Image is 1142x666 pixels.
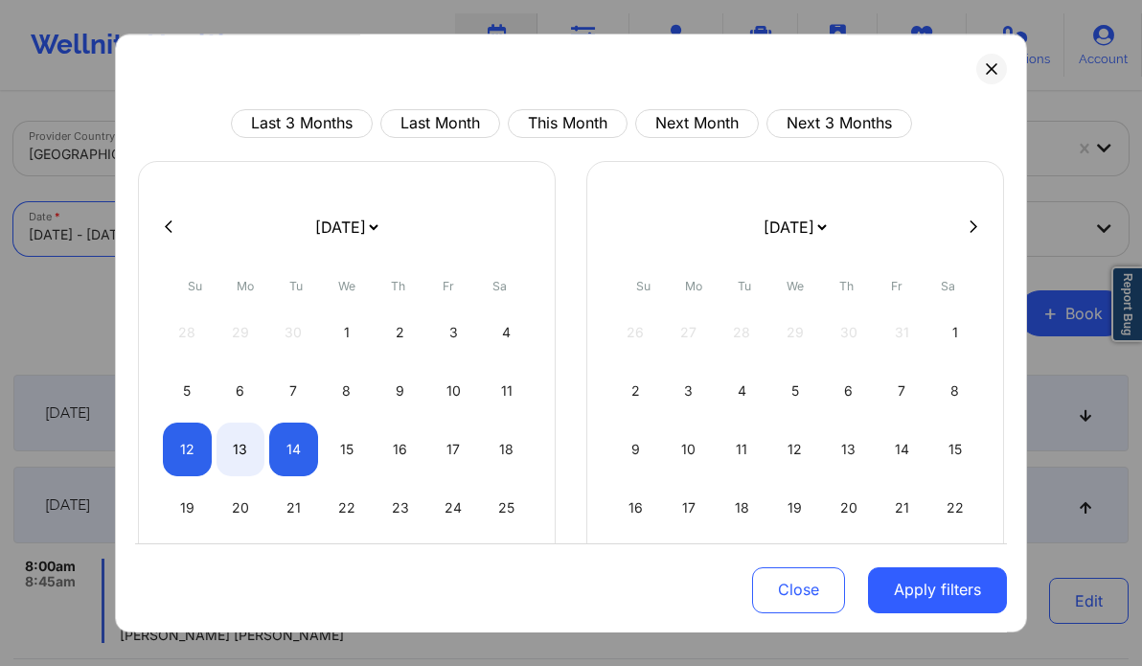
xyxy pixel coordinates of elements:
div: Thu Oct 30 2025 [376,540,424,593]
div: Tue Nov 04 2025 [718,364,766,418]
button: Close [752,566,845,612]
abbr: Saturday [941,279,955,293]
div: Sun Nov 23 2025 [611,540,660,593]
div: Wed Nov 26 2025 [771,540,820,593]
div: Mon Oct 13 2025 [217,423,265,476]
div: Tue Oct 14 2025 [269,423,318,476]
div: Thu Nov 20 2025 [824,481,873,535]
button: Last Month [380,109,500,138]
div: Mon Oct 06 2025 [217,364,265,418]
div: Wed Oct 15 2025 [323,423,372,476]
div: Tue Oct 21 2025 [269,481,318,535]
div: Thu Oct 09 2025 [376,364,424,418]
div: Fri Oct 10 2025 [429,364,478,418]
div: Sat Nov 29 2025 [930,540,979,593]
abbr: Thursday [391,279,405,293]
button: This Month [508,109,628,138]
div: Thu Oct 02 2025 [376,306,424,359]
div: Wed Oct 08 2025 [323,364,372,418]
div: Wed Nov 05 2025 [771,364,820,418]
div: Sat Nov 08 2025 [930,364,979,418]
button: Next Month [635,109,759,138]
div: Sun Oct 12 2025 [163,423,212,476]
div: Wed Oct 22 2025 [323,481,372,535]
abbr: Tuesday [289,279,303,293]
div: Fri Nov 07 2025 [878,364,926,418]
div: Wed Nov 19 2025 [771,481,820,535]
div: Tue Nov 11 2025 [718,423,766,476]
abbr: Wednesday [787,279,804,293]
div: Mon Nov 17 2025 [665,481,714,535]
abbr: Sunday [188,279,202,293]
abbr: Monday [685,279,702,293]
div: Tue Oct 07 2025 [269,364,318,418]
div: Fri Nov 28 2025 [878,540,926,593]
div: Mon Nov 10 2025 [665,423,714,476]
div: Fri Nov 21 2025 [878,481,926,535]
div: Mon Oct 27 2025 [217,540,265,593]
div: Thu Oct 16 2025 [376,423,424,476]
button: Last 3 Months [231,109,373,138]
div: Sun Nov 16 2025 [611,481,660,535]
div: Thu Nov 13 2025 [824,423,873,476]
div: Fri Oct 24 2025 [429,481,478,535]
div: Sat Nov 22 2025 [930,481,979,535]
div: Sun Nov 09 2025 [611,423,660,476]
div: Thu Oct 23 2025 [376,481,424,535]
abbr: Friday [891,279,902,293]
div: Sat Oct 04 2025 [482,306,531,359]
div: Sat Nov 01 2025 [930,306,979,359]
div: Sat Nov 15 2025 [930,423,979,476]
button: Next 3 Months [766,109,912,138]
div: Mon Oct 20 2025 [217,481,265,535]
div: Wed Oct 01 2025 [323,306,372,359]
div: Mon Nov 24 2025 [665,540,714,593]
div: Thu Nov 27 2025 [824,540,873,593]
div: Fri Oct 17 2025 [429,423,478,476]
div: Wed Nov 12 2025 [771,423,820,476]
div: Tue Oct 28 2025 [269,540,318,593]
div: Sat Oct 11 2025 [482,364,531,418]
div: Sat Oct 18 2025 [482,423,531,476]
div: Fri Oct 03 2025 [429,306,478,359]
div: Wed Oct 29 2025 [323,540,372,593]
div: Thu Nov 06 2025 [824,364,873,418]
div: Sat Oct 25 2025 [482,481,531,535]
abbr: Wednesday [338,279,355,293]
button: Apply filters [868,566,1007,612]
div: Sun Oct 05 2025 [163,364,212,418]
div: Sun Oct 26 2025 [163,540,212,593]
div: Sun Oct 19 2025 [163,481,212,535]
div: Mon Nov 03 2025 [665,364,714,418]
abbr: Friday [443,279,454,293]
abbr: Thursday [839,279,854,293]
div: Sun Nov 02 2025 [611,364,660,418]
abbr: Saturday [492,279,507,293]
abbr: Sunday [636,279,651,293]
div: Fri Nov 14 2025 [878,423,926,476]
div: Fri Oct 31 2025 [429,540,478,593]
div: Tue Nov 25 2025 [718,540,766,593]
abbr: Monday [237,279,254,293]
abbr: Tuesday [738,279,751,293]
div: Tue Nov 18 2025 [718,481,766,535]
